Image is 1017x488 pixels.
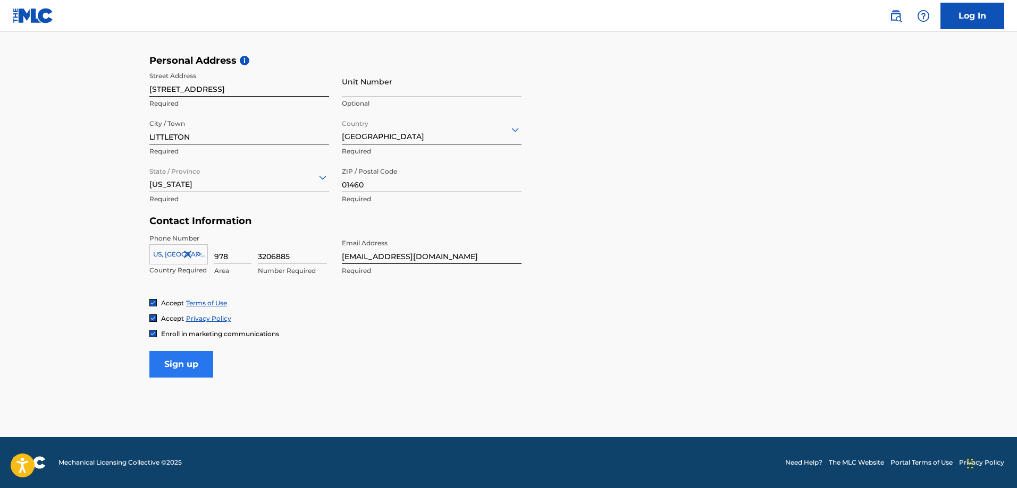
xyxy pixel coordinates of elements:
[149,55,868,67] h5: Personal Address
[890,458,953,467] a: Portal Terms of Use
[785,458,822,467] a: Need Help?
[186,299,227,307] a: Terms of Use
[258,266,327,276] p: Number Required
[342,194,522,204] p: Required
[149,147,329,156] p: Required
[149,160,200,176] label: State / Province
[161,299,184,307] span: Accept
[885,5,906,27] a: Public Search
[240,56,249,65] span: i
[342,113,368,129] label: Country
[967,448,973,480] div: Drag
[161,314,184,322] span: Accept
[889,10,902,22] img: search
[58,458,182,467] span: Mechanical Licensing Collective © 2025
[959,458,1004,467] a: Privacy Policy
[149,351,213,378] input: Sign up
[342,266,522,276] p: Required
[149,164,329,190] div: [US_STATE]
[150,315,156,321] img: checkbox
[342,147,522,156] p: Required
[149,194,329,204] p: Required
[149,215,522,227] h5: Contact Information
[964,437,1017,488] iframe: Chat Widget
[913,5,934,27] div: Help
[342,99,522,108] p: Optional
[829,458,884,467] a: The MLC Website
[917,10,930,22] img: help
[13,8,54,23] img: MLC Logo
[149,99,329,108] p: Required
[149,266,208,275] p: Country Required
[150,299,156,306] img: checkbox
[161,330,279,338] span: Enroll in marketing communications
[186,314,231,322] a: Privacy Policy
[342,116,522,142] div: [GEOGRAPHIC_DATA]
[940,3,1004,29] a: Log In
[150,330,156,337] img: checkbox
[13,456,46,469] img: logo
[214,266,251,276] p: Area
